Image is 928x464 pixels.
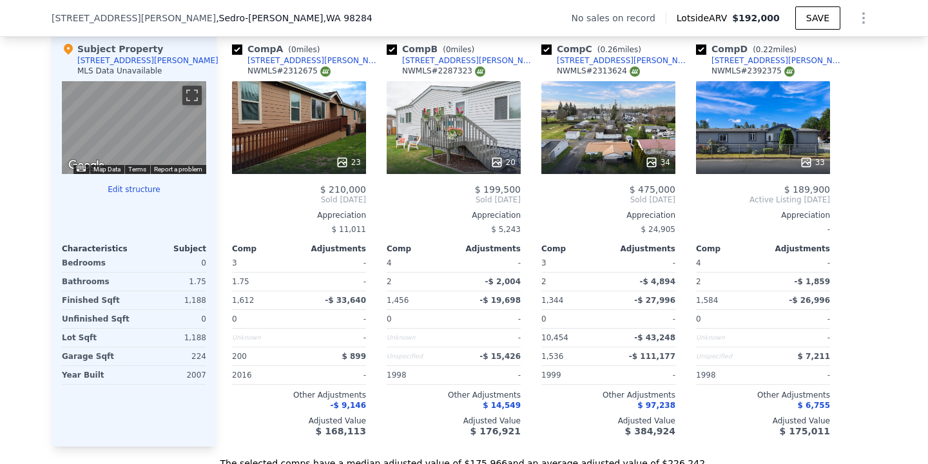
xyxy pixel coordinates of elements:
[475,66,485,77] img: NWMLS Logo
[851,5,876,31] button: Show Options
[299,244,366,254] div: Adjustments
[572,12,666,24] div: No sales on record
[696,416,830,426] div: Adjusted Value
[232,329,296,347] div: Unknown
[387,55,536,66] a: [STREET_ADDRESS][PERSON_NAME]
[65,157,108,174] a: Open this area in Google Maps (opens a new window)
[137,366,206,384] div: 2007
[387,244,454,254] div: Comp
[302,310,366,328] div: -
[387,329,451,347] div: Unknown
[541,333,568,342] span: 10,454
[336,156,361,169] div: 23
[291,45,296,54] span: 0
[470,426,521,436] span: $ 176,921
[232,390,366,400] div: Other Adjustments
[387,296,409,305] span: 1,456
[541,55,691,66] a: [STREET_ADDRESS][PERSON_NAME]
[77,66,162,76] div: MLS Data Unavailable
[541,390,675,400] div: Other Adjustments
[456,310,521,328] div: -
[634,333,675,342] span: -$ 43,248
[541,366,606,384] div: 1999
[611,366,675,384] div: -
[766,329,830,347] div: -
[711,66,795,77] div: NWMLS # 2392375
[387,43,479,55] div: Comp B
[795,277,830,286] span: -$ 1,859
[438,45,479,54] span: ( miles)
[342,352,366,361] span: $ 899
[387,273,451,291] div: 2
[763,244,830,254] div: Adjustments
[137,254,206,272] div: 0
[387,416,521,426] div: Adjusted Value
[541,210,675,220] div: Appreciation
[696,244,763,254] div: Comp
[483,401,521,410] span: $ 14,549
[387,258,392,267] span: 4
[216,12,372,24] span: , Sedro-[PERSON_NAME]
[62,43,163,55] div: Subject Property
[541,195,675,205] span: Sold [DATE]
[541,296,563,305] span: 1,344
[232,366,296,384] div: 2016
[302,366,366,384] div: -
[541,258,546,267] span: 3
[332,225,366,234] span: $ 11,011
[232,258,237,267] span: 3
[800,156,825,169] div: 33
[182,86,202,105] button: Toggle fullscreen view
[696,296,718,305] span: 1,584
[541,273,606,291] div: 2
[77,166,86,171] button: Keyboard shortcuts
[137,329,206,347] div: 1,188
[387,314,392,324] span: 0
[247,66,331,77] div: NWMLS # 2312675
[766,254,830,272] div: -
[62,273,131,291] div: Bathrooms
[557,55,691,66] div: [STREET_ADDRESS][PERSON_NAME]
[795,6,840,30] button: SAVE
[62,310,131,328] div: Unfinished Sqft
[62,329,131,347] div: Lot Sqft
[696,43,802,55] div: Comp D
[711,55,846,66] div: [STREET_ADDRESS][PERSON_NAME]
[302,329,366,347] div: -
[62,366,131,384] div: Year Built
[696,329,760,347] div: Unknown
[637,401,675,410] span: $ 97,238
[456,366,521,384] div: -
[232,55,382,66] a: [STREET_ADDRESS][PERSON_NAME]
[696,273,760,291] div: 2
[387,390,521,400] div: Other Adjustments
[232,296,254,305] span: 1,612
[645,156,670,169] div: 34
[454,244,521,254] div: Adjustments
[541,43,646,55] div: Comp C
[137,347,206,365] div: 224
[630,184,675,195] span: $ 475,000
[696,220,830,238] div: -
[784,66,795,77] img: NWMLS Logo
[798,352,830,361] span: $ 7,211
[696,314,701,324] span: 0
[62,81,206,174] div: Map
[232,244,299,254] div: Comp
[387,347,451,365] div: Unspecified
[629,352,675,361] span: -$ 111,177
[784,184,830,195] span: $ 189,900
[128,166,146,173] a: Terms (opens in new tab)
[52,12,216,24] span: [STREET_ADDRESS][PERSON_NAME]
[634,296,675,305] span: -$ 27,996
[640,277,675,286] span: -$ 4,894
[756,45,773,54] span: 0.22
[137,273,206,291] div: 1.75
[316,426,366,436] span: $ 168,113
[748,45,802,54] span: ( miles)
[232,314,237,324] span: 0
[456,254,521,272] div: -
[557,66,640,77] div: NWMLS # 2313624
[331,401,366,410] span: -$ 9,146
[696,366,760,384] div: 1998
